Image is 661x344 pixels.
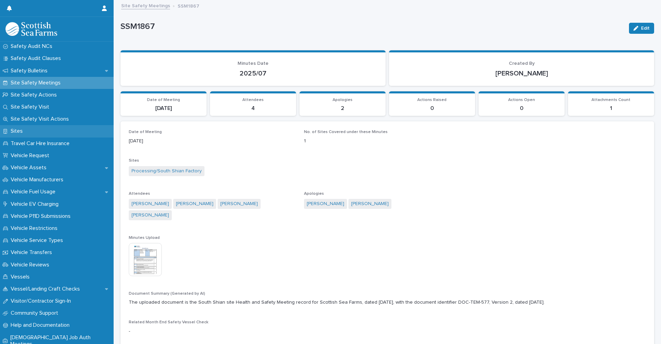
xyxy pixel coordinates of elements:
[242,98,264,102] span: Attendees
[147,98,180,102] span: Date of Meeting
[129,328,646,335] p: -
[8,225,63,232] p: Vehicle Restrictions
[8,286,85,292] p: Vessel/Landing Craft Checks
[8,164,52,171] p: Vehicle Assets
[591,98,630,102] span: Attachments Count
[508,98,535,102] span: Actions Open
[8,128,28,134] p: Sites
[417,98,447,102] span: Actions Raised
[304,192,324,196] span: Apologies
[483,105,560,112] p: 0
[307,200,344,208] a: [PERSON_NAME]
[238,61,269,66] span: Minutes Date
[304,138,471,145] p: 1
[572,105,650,112] p: 1
[129,159,139,163] span: Sites
[8,201,64,208] p: Vehicle EV Charging
[8,176,69,183] p: Vehicle Manufacturers
[8,116,74,122] p: Site Safety Visit Actions
[8,310,64,316] p: Community Support
[641,26,650,31] span: Edit
[8,55,66,62] p: Safety Audit Clauses
[220,200,258,208] a: [PERSON_NAME]
[8,92,62,98] p: Site Safety Actions
[129,69,377,78] p: 2025/07
[176,200,213,208] a: [PERSON_NAME]
[304,105,381,112] p: 2
[129,138,296,145] p: [DATE]
[351,200,389,208] a: [PERSON_NAME]
[129,192,150,196] span: Attendees
[8,152,55,159] p: Vehicle Request
[8,249,57,256] p: Vehicle Transfers
[304,130,388,134] span: No. of Sites Covered under these Minutes
[120,22,623,32] p: SSM1867
[129,130,162,134] span: Date of Meeting
[178,2,199,9] p: SSM1867
[8,189,61,195] p: Vehicle Fuel Usage
[8,43,58,50] p: Safety Audit NCs
[8,213,76,220] p: Vehicle P11D Submissions
[8,274,35,280] p: Vessels
[8,68,53,74] p: Safety Bulletins
[509,61,535,66] span: Created By
[8,322,75,328] p: Help and Documentation
[129,292,205,296] span: Document Summary (Generated by AI)
[8,237,69,244] p: Vehicle Service Types
[132,212,169,219] a: [PERSON_NAME]
[125,105,202,112] p: [DATE]
[214,105,292,112] p: 4
[121,1,170,9] a: Site Safety Meetings
[8,262,55,268] p: Vehicle Reviews
[129,236,160,240] span: Minutes Upload
[333,98,353,102] span: Apologies
[8,298,76,304] p: Visitor/Contractor Sign-In
[129,320,208,324] span: Related Month End Safety Vessel Check
[629,23,654,34] button: Edit
[393,105,471,112] p: 0
[8,80,66,86] p: Site Safety Meetings
[6,22,57,36] img: bPIBxiqnSb2ggTQWdOVV
[132,168,202,175] a: Processing/South Shian Factory
[132,200,169,208] a: [PERSON_NAME]
[8,104,55,110] p: Site Safety Visit
[397,69,646,78] p: [PERSON_NAME]
[129,299,646,306] p: The uploaded document is the South Shian site Health and Safety Meeting record for Scottish Sea F...
[8,140,75,147] p: Travel Car Hire Insurance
